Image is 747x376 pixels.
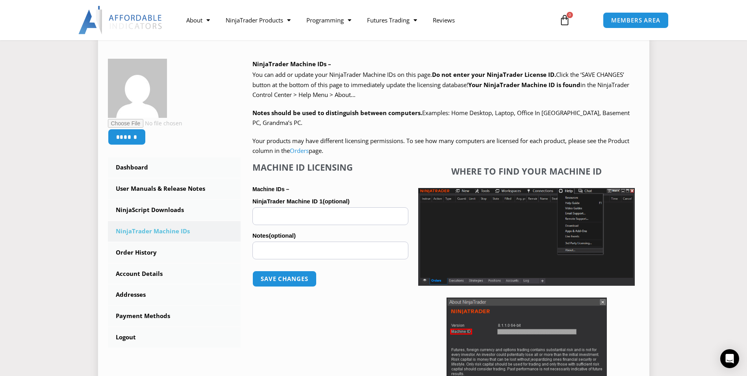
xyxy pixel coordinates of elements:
[290,147,309,154] a: Orders
[108,59,167,118] img: 0d91f54af519a1b2dc9653d04b862699eaa784f7ebbfd00c0e4fce0b56e3eda1
[252,162,408,172] h4: Machine ID Licensing
[252,195,408,207] label: NinjaTrader Machine ID 1
[252,137,629,155] span: Your products may have different licensing permissions. To see how many computers are licensed fo...
[108,264,241,284] a: Account Details
[108,179,241,199] a: User Manuals & Release Notes
[547,9,582,32] a: 0
[720,349,739,368] div: Open Intercom Messenger
[252,60,331,68] b: NinjaTrader Machine IDs –
[78,6,163,34] img: LogoAI | Affordable Indicators – NinjaTrader
[252,71,629,99] span: Click the ‘SAVE CHANGES’ button at the bottom of this page to immediately update the licensing da...
[359,11,425,29] a: Futures Trading
[218,11,298,29] a: NinjaTrader Products
[252,186,289,192] strong: Machine IDs –
[108,157,241,348] nav: Account pages
[108,157,241,178] a: Dashboard
[178,11,550,29] nav: Menu
[108,200,241,220] a: NinjaScript Downloads
[108,306,241,326] a: Payment Methods
[252,271,317,287] button: Save changes
[323,198,349,205] span: (optional)
[611,17,660,23] span: MEMBERS AREA
[108,221,241,242] a: NinjaTrader Machine IDs
[178,11,218,29] a: About
[252,109,422,117] strong: Notes should be used to distinguish between computers.
[418,166,635,176] h4: Where to find your Machine ID
[603,12,669,28] a: MEMBERS AREA
[108,285,241,305] a: Addresses
[108,242,241,263] a: Order History
[269,232,296,239] span: (optional)
[252,230,408,242] label: Notes
[108,327,241,348] a: Logout
[252,109,630,127] span: Examples: Home Desktop, Laptop, Office In [GEOGRAPHIC_DATA], Basement PC, Grandma’s PC.
[567,12,573,18] span: 0
[425,11,463,29] a: Reviews
[252,71,432,78] span: You can add or update your NinjaTrader Machine IDs on this page.
[468,81,580,89] strong: Your NinjaTrader Machine ID is found
[418,188,635,286] img: Screenshot 2025-01-17 1155544 | Affordable Indicators – NinjaTrader
[298,11,359,29] a: Programming
[432,71,556,78] b: Do not enter your NinjaTrader License ID.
